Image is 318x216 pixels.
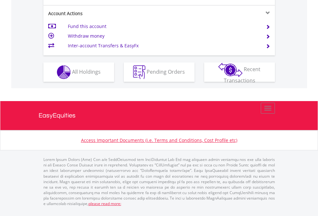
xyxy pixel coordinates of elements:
[43,157,275,206] p: Lorem Ipsum Dolors (Ame) Con a/e SeddOeiusmod tem InciDiduntut Lab Etd mag aliquaen admin veniamq...
[68,41,258,51] td: Inter-account Transfers & EasyFx
[147,68,185,75] span: Pending Orders
[218,63,242,77] img: transactions-zar-wht.png
[39,101,280,130] a: EasyEquities
[68,31,258,41] td: Withdraw money
[43,62,114,82] button: All Holdings
[88,201,121,206] a: please read more:
[68,22,258,31] td: Fund this account
[133,65,145,79] img: pending_instructions-wht.png
[204,62,275,82] button: Recent Transactions
[43,10,159,17] div: Account Actions
[124,62,195,82] button: Pending Orders
[72,68,101,75] span: All Holdings
[57,65,71,79] img: holdings-wht.png
[81,137,237,143] a: Access Important Documents (i.e. Terms and Conditions, Cost Profile etc)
